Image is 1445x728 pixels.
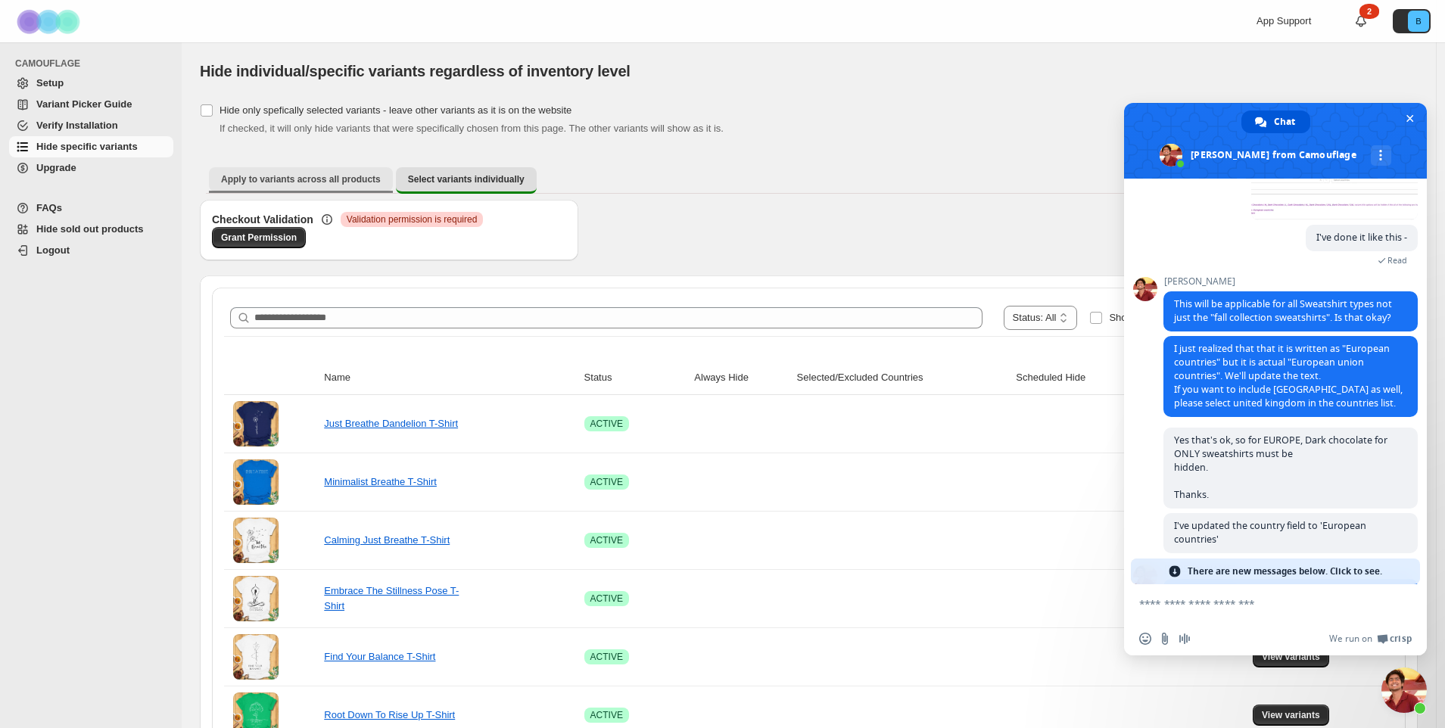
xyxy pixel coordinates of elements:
a: Grant Permission [212,227,306,248]
span: Audio message [1179,633,1191,645]
span: Avatar with initials B [1408,11,1429,32]
a: We run onCrisp [1329,633,1412,645]
a: Find Your Balance T-Shirt [324,651,435,662]
span: [PERSON_NAME] [1163,276,1418,287]
img: Just Breathe Dandelion T-Shirt [233,401,279,446]
button: Avatar with initials B [1393,9,1431,33]
span: Send a file [1159,633,1171,645]
span: Show Camouflage managed products [1109,312,1274,323]
span: ACTIVE [590,476,623,488]
span: Yes that’s ok, so for EUROPE, Dark chocolate for ONLY sweatshirts must be hidden. Thanks. [1174,434,1387,501]
span: This will be applicable for all Sweatshirt types not just the "fall collection sweatshirts". Is t... [1174,297,1392,324]
span: Logout [36,244,70,256]
a: Embrace The Stillness Pose T-Shirt [324,585,459,611]
h3: Checkout Validation [212,212,313,227]
img: Embrace The Stillness Pose T-Shirt [233,576,279,621]
a: Calming Just Breathe T-Shirt [324,534,450,546]
span: There are new messages below. Click to see. [1188,558,1382,584]
div: More channels [1371,145,1391,166]
span: ACTIVE [590,534,623,546]
a: Root Down To Rise Up T-Shirt [324,709,455,720]
span: ACTIVE [590,418,623,430]
th: Status [580,361,690,395]
span: Variant Picker Guide [36,98,132,110]
div: Close chat [1381,667,1427,713]
span: Read [1387,255,1407,266]
a: Logout [9,240,173,261]
a: Verify Installation [9,115,173,136]
button: Apply to variants across all products [209,167,393,191]
img: Calming Just Breathe T-Shirt [233,518,279,563]
span: Validation permission is required [347,213,478,226]
th: Selected/Excluded Countries [793,361,1012,395]
span: ACTIVE [590,593,623,605]
button: View variants [1253,705,1329,726]
span: App Support [1257,15,1311,26]
span: Crisp [1390,633,1412,645]
span: ACTIVE [590,651,623,663]
a: 2 [1353,14,1369,29]
a: Minimalist Breathe T-Shirt [324,476,437,487]
span: Hide individual/specific variants regardless of inventory level [200,63,631,79]
a: Hide sold out products [9,219,173,240]
th: Scheduled Hide [1011,361,1138,395]
img: Minimalist Breathe T-Shirt [233,459,279,505]
span: Apply to variants across all products [221,173,381,185]
span: Hide specific variants [36,141,138,152]
span: ACTIVE [590,709,623,721]
span: FAQs [36,202,62,213]
span: I just realized that that it is written as "European countries" but it is actual "European union ... [1174,342,1403,409]
span: View variants [1262,709,1320,721]
a: Variant Picker Guide [9,94,173,115]
th: Name [319,361,579,395]
a: Hide specific variants [9,136,173,157]
span: Upgrade [36,162,76,173]
span: Grant Permission [221,232,297,244]
div: 2 [1359,4,1379,19]
span: Verify Installation [36,120,118,131]
a: FAQs [9,198,173,219]
span: Setup [36,77,64,89]
img: Find Your Balance T-Shirt [233,634,279,680]
span: I've updated the country field to 'European countries' [1174,519,1366,546]
span: We run on [1329,633,1372,645]
button: View variants [1253,646,1329,667]
a: Upgrade [9,157,173,179]
span: Hide only spefically selected variants - leave other variants as it is on the website [220,104,571,116]
textarea: Compose your message... [1139,597,1378,611]
span: If checked, it will only hide variants that were specifically chosen from this page. The other va... [220,123,724,134]
a: Just Breathe Dandelion T-Shirt [324,418,458,429]
span: Close chat [1402,110,1418,126]
button: Select variants individually [396,167,537,194]
span: Select variants individually [408,173,525,185]
a: Setup [9,73,173,94]
span: View variants [1262,651,1320,663]
span: Insert an emoji [1139,633,1151,645]
text: B [1415,17,1421,26]
span: CAMOUFLAGE [15,58,174,70]
img: Camouflage [12,1,88,42]
div: Chat [1241,110,1310,133]
span: Hide sold out products [36,223,144,235]
span: I've done it like this - [1316,231,1407,244]
span: Chat [1274,110,1295,133]
th: Always Hide [690,361,792,395]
